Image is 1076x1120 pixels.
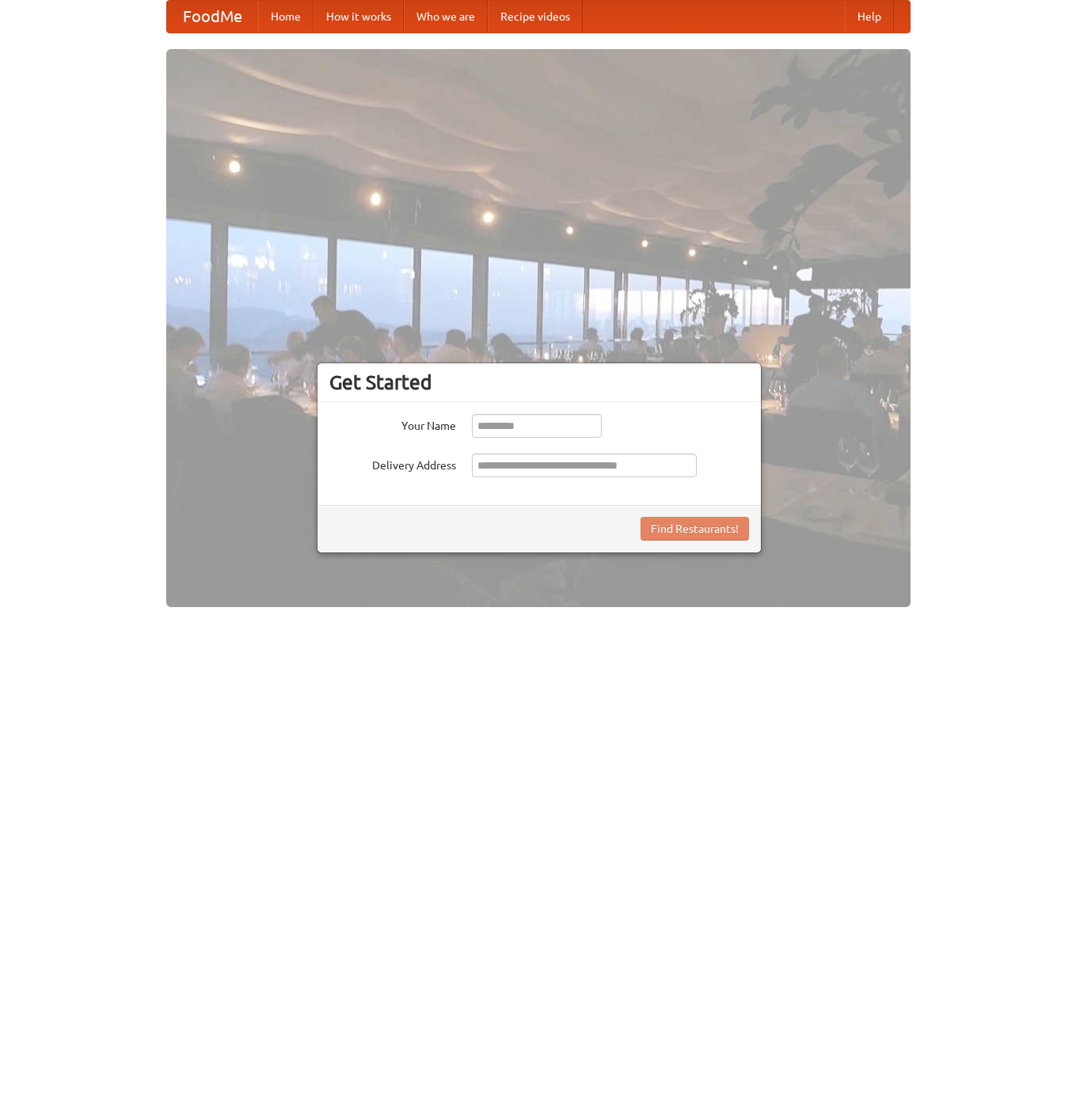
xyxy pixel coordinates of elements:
[329,414,456,434] label: Your Name
[329,370,749,394] h3: Get Started
[488,1,583,32] a: Recipe videos
[314,1,404,32] a: How it works
[845,1,894,32] a: Help
[329,454,456,473] label: Delivery Address
[258,1,314,32] a: Home
[167,1,258,32] a: FoodMe
[404,1,488,32] a: Who we are
[641,517,749,541] button: Find Restaurants!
